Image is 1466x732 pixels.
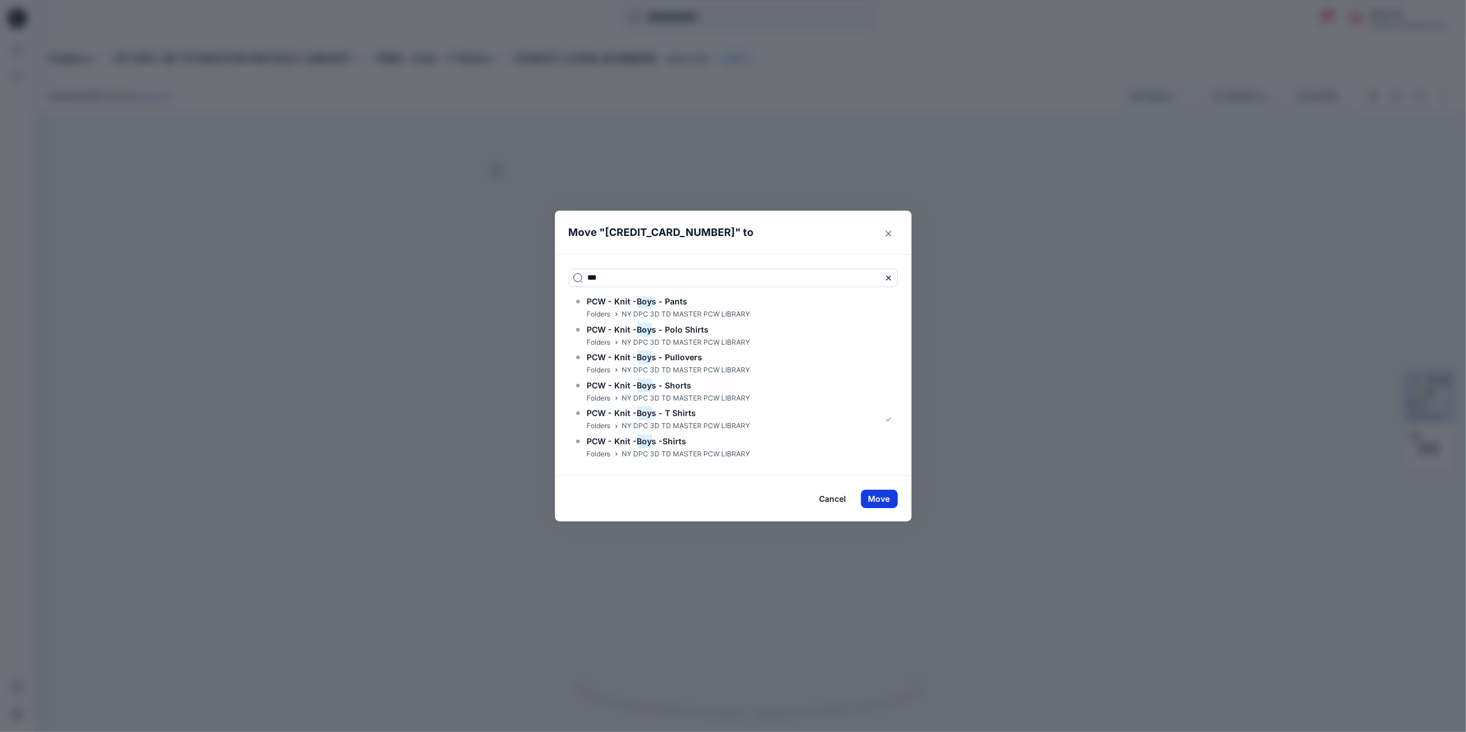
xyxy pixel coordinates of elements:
span: PCW - Knit - [587,325,637,334]
p: Folders [587,392,611,405]
span: s - Pullovers [652,352,703,362]
span: s - Pants [652,296,688,306]
button: Close [879,224,898,243]
p: Folders [587,420,611,432]
mark: Boy [637,349,652,365]
p: NY DPC 3D TD MASTER PCW LIBRARY [622,392,751,405]
span: PCW - Knit - [587,380,637,390]
span: s - Polo Shirts [652,325,709,334]
span: PCW - Knit - [587,352,637,362]
span: PCW - Knit - [587,408,637,418]
header: Move " " to [555,211,894,254]
mark: Boy [637,378,652,393]
p: Folders [587,308,611,321]
span: PCW - Knit - [587,436,637,446]
mark: Boy [637,433,652,449]
p: NY DPC 3D TD MASTER PCW LIBRARY [622,420,751,432]
p: Folders [587,364,611,376]
span: PCW - Knit - [587,296,637,306]
p: NY DPC 3D TD MASTER PCW LIBRARY [622,308,751,321]
p: NY DPC 3D TD MASTER PCW LIBRARY [622,337,751,349]
mark: Boy [637,293,652,309]
p: [CREDIT_CARD_NUMBER] [606,224,736,241]
span: s -Shirts [652,436,687,446]
p: NY DPC 3D TD MASTER PCW LIBRARY [622,364,751,376]
mark: Boy [637,322,652,337]
button: Cancel [812,490,854,508]
span: s - Shorts [652,380,692,390]
p: Folders [587,337,611,349]
button: Move [861,490,898,508]
p: Folders [587,448,611,460]
span: s - T Shirts [652,408,696,418]
p: NY DPC 3D TD MASTER PCW LIBRARY [622,448,751,460]
mark: Boy [637,405,652,421]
